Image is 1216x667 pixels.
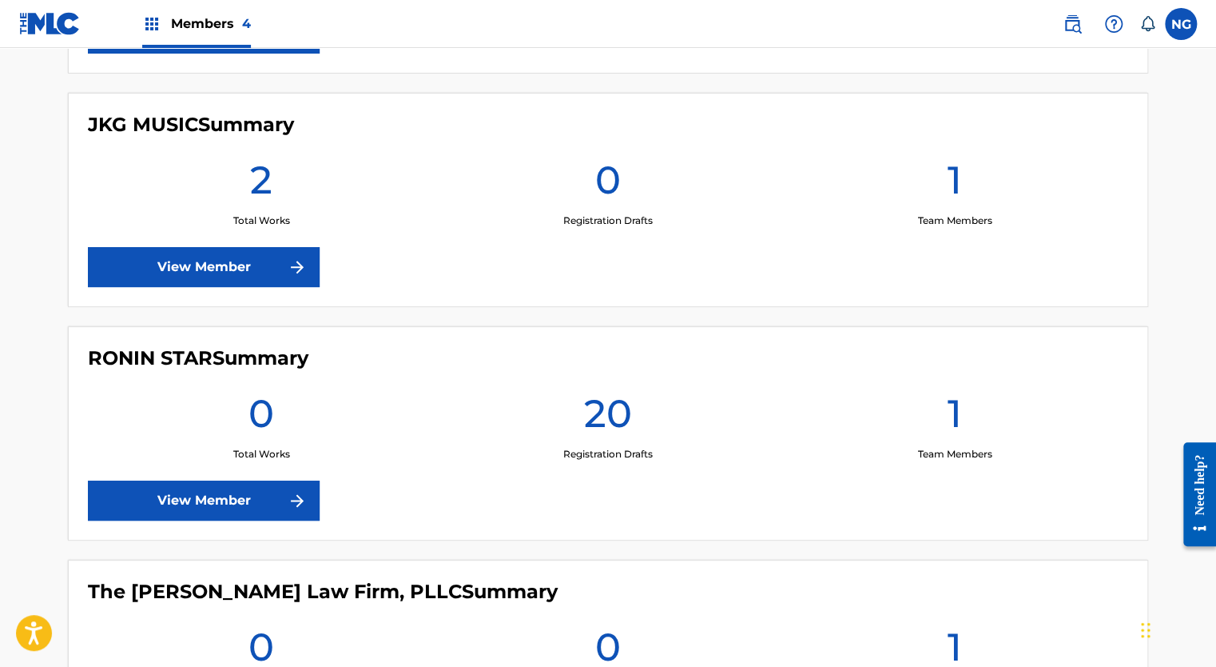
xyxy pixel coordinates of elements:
iframe: Chat Widget [1136,590,1216,667]
span: 4 [242,16,251,31]
h1: 1 [948,389,962,447]
a: View Member [88,247,320,287]
a: View Member [88,481,320,521]
h1: 0 [248,389,274,447]
p: Total Works [232,447,289,461]
p: Total Works [232,214,289,228]
img: Top Rightsholders [142,14,161,34]
div: Notifications [1139,16,1155,32]
h1: 20 [584,389,632,447]
p: Team Members [917,214,991,228]
span: Members [171,14,251,33]
img: search [1063,14,1082,34]
img: help [1104,14,1123,34]
h4: JKG MUSIC [88,113,294,137]
a: Public Search [1056,8,1088,40]
iframe: Resource Center [1171,430,1216,559]
h1: 2 [250,156,272,214]
p: Team Members [917,447,991,461]
div: Help [1098,8,1130,40]
img: f7272a7cc735f4ea7f67.svg [288,491,307,510]
h1: 1 [948,156,962,214]
div: Drag [1141,606,1150,654]
h4: The Gilbert Law Firm, PLLC [88,580,558,604]
img: f7272a7cc735f4ea7f67.svg [288,258,307,277]
p: Registration Drafts [563,447,653,461]
div: User Menu [1165,8,1197,40]
img: MLC Logo [19,12,81,35]
h4: RONIN STAR [88,346,308,370]
h1: 0 [595,156,621,214]
p: Registration Drafts [563,214,653,228]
